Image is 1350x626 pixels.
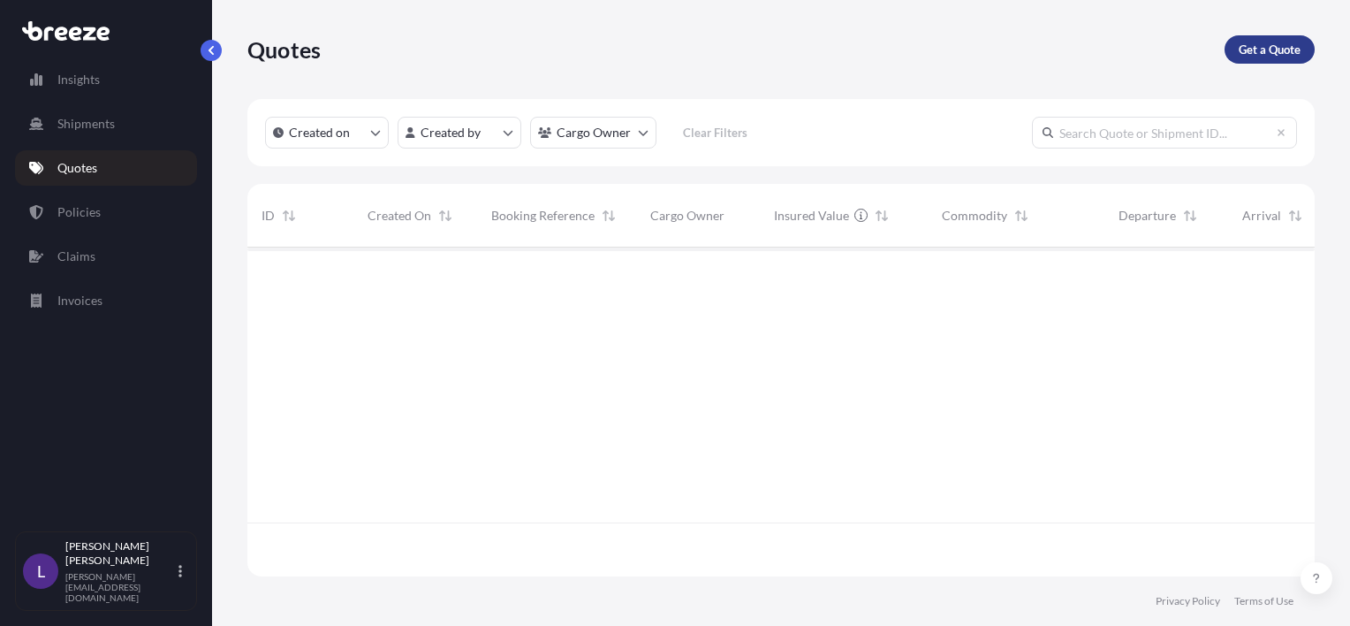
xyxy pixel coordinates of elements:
span: L [37,562,45,580]
a: Shipments [15,106,197,141]
button: Clear Filters [665,118,764,147]
input: Search Quote or Shipment ID... [1032,117,1297,149]
span: Created On [368,207,431,225]
p: Created on [289,124,350,141]
p: Quotes [247,35,321,64]
a: Privacy Policy [1156,594,1220,608]
a: Policies [15,195,197,230]
button: Sort [598,205,619,226]
button: Sort [1179,205,1201,226]
p: Clear Filters [683,124,747,141]
p: Get a Quote [1239,41,1301,58]
p: Created by [421,124,481,141]
a: Invoices [15,283,197,318]
p: Cargo Owner [557,124,631,141]
p: Insights [57,71,100,88]
button: Sort [278,205,300,226]
button: cargoOwner Filter options [530,117,656,149]
a: Insights [15,62,197,97]
button: createdBy Filter options [398,117,521,149]
p: Invoices [57,292,102,309]
a: Terms of Use [1234,594,1293,608]
span: ID [262,207,275,225]
a: Quotes [15,150,197,186]
span: Booking Reference [491,207,595,225]
p: Shipments [57,115,115,133]
p: Claims [57,248,95,265]
button: Sort [871,205,892,226]
a: Claims [15,239,197,274]
span: Arrival [1242,207,1281,225]
a: Get a Quote [1225,35,1315,64]
span: Departure [1119,207,1176,225]
span: Insured Value [774,207,849,225]
button: createdOn Filter options [265,117,389,149]
span: Commodity [942,207,1007,225]
p: Quotes [57,159,97,177]
p: Policies [57,203,101,221]
p: [PERSON_NAME] [PERSON_NAME] [65,539,175,568]
button: Sort [435,205,456,226]
button: Sort [1285,205,1306,226]
span: Cargo Owner [650,207,724,225]
button: Sort [1011,205,1032,226]
p: [PERSON_NAME][EMAIL_ADDRESS][DOMAIN_NAME] [65,571,175,603]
